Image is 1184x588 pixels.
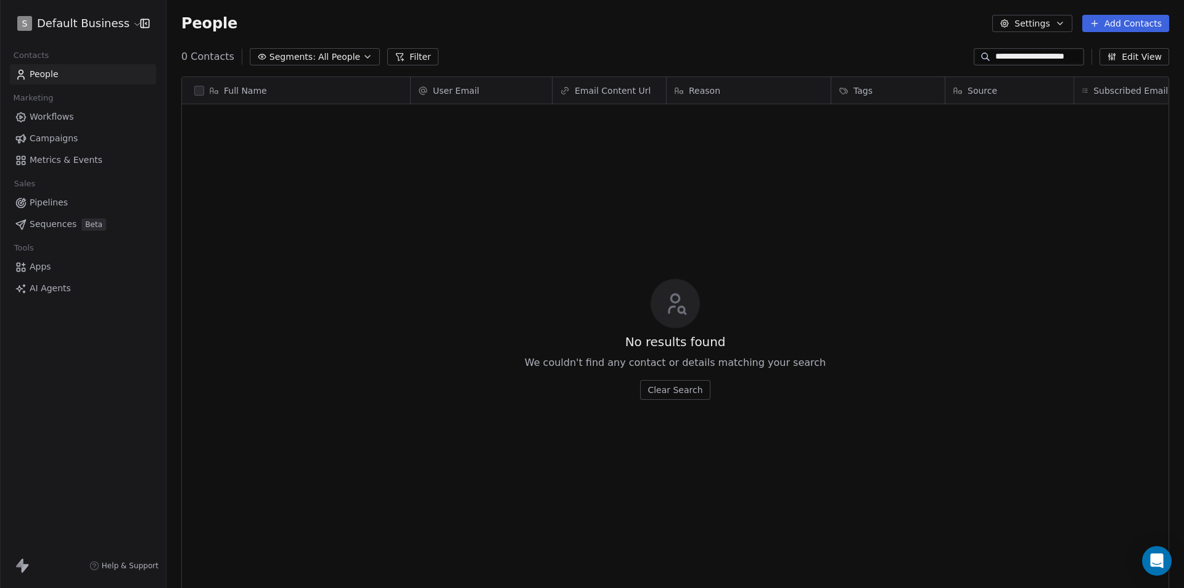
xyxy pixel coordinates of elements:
span: Help & Support [102,561,158,571]
span: We couldn't find any contact or details matching your search [525,355,826,370]
span: All People [318,51,360,64]
span: People [30,68,59,81]
span: Sales [9,175,41,193]
div: Source [945,77,1074,104]
span: Pipelines [30,196,68,209]
span: Marketing [8,89,59,107]
span: Full Name [224,85,267,97]
a: People [10,64,156,85]
button: Settings [992,15,1072,32]
div: Reason [667,77,831,104]
span: User Email [433,85,479,97]
span: People [181,14,237,33]
a: Apps [10,257,156,277]
a: SequencesBeta [10,214,156,234]
div: grid [182,104,411,565]
div: Open Intercom Messenger [1142,546,1172,576]
div: Full Name [182,77,410,104]
div: Email Content Url [553,77,666,104]
a: Pipelines [10,193,156,213]
span: Beta [81,218,106,231]
span: AI Agents [30,282,71,295]
a: Metrics & Events [10,150,156,170]
span: Segments: [269,51,316,64]
a: Help & Support [89,561,158,571]
div: User Email [411,77,552,104]
span: Source [968,85,997,97]
span: Metrics & Events [30,154,102,167]
a: Campaigns [10,128,156,149]
span: Sequences [30,218,76,231]
button: Edit View [1100,48,1169,65]
button: SDefault Business [15,13,131,34]
span: Contacts [8,46,54,65]
span: Email Content Url [575,85,651,97]
button: Clear Search [640,380,710,400]
span: No results found [625,333,726,350]
span: S [22,17,28,30]
span: Subscribed Email Categories [1093,85,1180,97]
span: Tools [9,239,39,257]
span: 0 Contacts [181,49,234,64]
button: Add Contacts [1082,15,1169,32]
span: Tags [853,85,873,97]
a: AI Agents [10,278,156,299]
a: Workflows [10,107,156,127]
button: Filter [387,48,438,65]
span: Default Business [37,15,129,31]
span: Reason [689,85,720,97]
span: Campaigns [30,132,78,145]
div: Tags [831,77,945,104]
span: Apps [30,260,51,273]
span: Workflows [30,110,74,123]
